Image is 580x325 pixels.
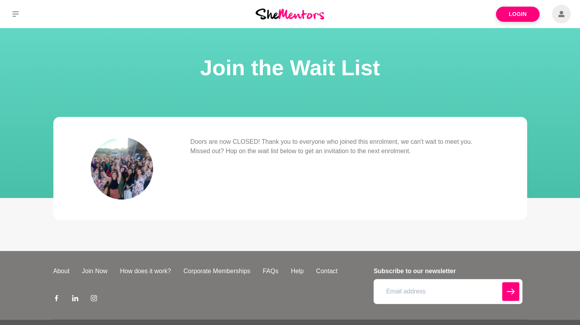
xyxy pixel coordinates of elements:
[284,267,310,276] a: Help
[91,295,97,304] a: Instagram
[256,9,324,19] img: She Mentors Logo
[496,7,539,22] a: Login
[374,267,522,276] h4: Subscribe to our newsletter
[76,267,114,276] a: Join Now
[47,267,76,276] a: About
[72,295,78,304] a: LinkedIn
[374,279,522,304] input: Email address
[310,267,344,276] a: Contact
[190,137,490,156] p: Doors are now CLOSED! Thank you to everyone who joined this enrolment, we can't wait to meet you....
[53,295,60,304] a: Facebook
[177,267,257,276] a: Corporate Memberships
[9,53,571,83] h1: Join the Wait List
[114,267,177,276] a: How does it work?
[256,267,284,276] a: FAQs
